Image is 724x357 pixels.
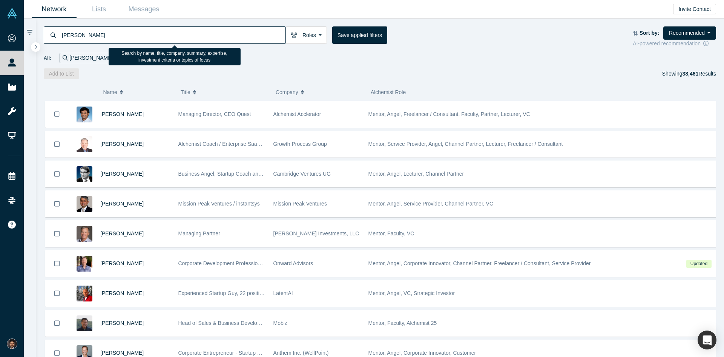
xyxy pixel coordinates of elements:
[273,111,321,117] span: Alchemist Acclerator
[178,290,295,296] span: Experienced Startup Guy, 22 positive exits to date
[32,0,77,18] a: Network
[77,196,92,212] img: Vipin Chawla's Profile Image
[181,84,190,100] span: Title
[178,201,260,207] span: Mission Peak Ventures / instantsys
[45,131,69,157] button: Bookmark
[273,141,327,147] span: Growth Process Group
[45,310,69,336] button: Bookmark
[368,111,530,117] span: Mentor, Angel, Freelancer / Consultant, Faculty, Partner, Lecturer, VC
[368,230,414,236] span: Mentor, Faculty, VC
[273,290,293,296] span: LatentAI
[273,350,329,356] span: Anthem Inc. (WellPoint)
[77,166,92,182] img: Martin Giese's Profile Image
[45,250,69,277] button: Bookmark
[77,136,92,152] img: Chuck DeVita's Profile Image
[61,26,285,44] input: Search by name, title, company, summary, expertise, investment criteria or topics of focus
[77,286,92,301] img: Bruce Graham's Profile Image
[633,40,716,48] div: AI-powered recommendation
[371,89,406,95] span: Alchemist Role
[77,107,92,122] img: Gnani Palanikumar's Profile Image
[77,256,92,272] img: Josh Ewing's Profile Image
[682,71,716,77] span: Results
[44,68,79,79] button: Add to List
[100,171,144,177] a: [PERSON_NAME]
[7,338,17,349] img: Shine Oovattil's Account
[273,320,287,326] span: Mobiz
[368,171,464,177] span: Mentor, Angel, Lecturer, Channel Partner
[273,201,327,207] span: Mission Peak Ventures
[100,141,144,147] a: [PERSON_NAME]
[276,84,298,100] span: Company
[682,71,698,77] strong: 38,461
[686,260,711,268] span: Updated
[368,290,455,296] span: Mentor, Angel, VC, Strategic Investor
[77,226,92,242] img: Steve King's Profile Image
[100,201,144,207] a: [PERSON_NAME]
[663,26,716,40] button: Recommended
[368,350,476,356] span: Mentor, Angel, Corporate Innovator, Customer
[285,26,327,44] button: Roles
[276,84,363,100] button: Company
[368,320,437,326] span: Mentor, Faculty, Alchemist 25
[273,171,331,177] span: Cambridge Ventures UG
[45,101,69,127] button: Bookmark
[44,54,52,62] span: All:
[100,230,144,236] a: [PERSON_NAME]
[103,84,173,100] button: Name
[368,141,563,147] span: Mentor, Service Provider, Angel, Channel Partner, Lecturer, Freelancer / Consultant
[100,350,144,356] a: [PERSON_NAME]
[100,111,144,117] a: [PERSON_NAME]
[77,315,92,331] img: Michael Chang's Profile Image
[121,0,166,18] a: Messages
[59,53,122,63] div: [PERSON_NAME]
[368,260,591,266] span: Mentor, Angel, Corporate Innovator, Channel Partner, Freelancer / Consultant, Service Provider
[45,280,69,306] button: Bookmark
[178,260,305,266] span: Corporate Development Professional | Startup Advisor
[368,201,494,207] span: Mentor, Angel, Service Provider, Channel Partner, VC
[178,171,306,177] span: Business Angel, Startup Coach and best-selling author
[113,54,118,62] button: Remove Filter
[178,111,251,117] span: Managing Director, CEO Quest
[100,290,144,296] a: [PERSON_NAME]
[662,68,716,79] div: Showing
[178,141,357,147] span: Alchemist Coach / Enterprise SaaS & Ai Subscription Model Thought Leader
[673,4,716,14] button: Invite Contact
[273,230,359,236] span: [PERSON_NAME] Investments, LLC
[273,260,313,266] span: Onward Advisors
[45,221,69,247] button: Bookmark
[77,0,121,18] a: Lists
[178,230,220,236] span: Managing Partner
[45,161,69,187] button: Bookmark
[181,84,268,100] button: Title
[7,8,17,19] img: Alchemist Vault Logo
[640,30,660,36] strong: Sort by:
[100,320,144,326] a: [PERSON_NAME]
[100,260,144,266] a: [PERSON_NAME]
[178,320,293,326] span: Head of Sales & Business Development (interim)
[332,26,387,44] button: Save applied filters
[45,191,69,217] button: Bookmark
[103,84,117,100] span: Name
[178,350,287,356] span: Corporate Entrepreneur - Startup CEO Mentor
